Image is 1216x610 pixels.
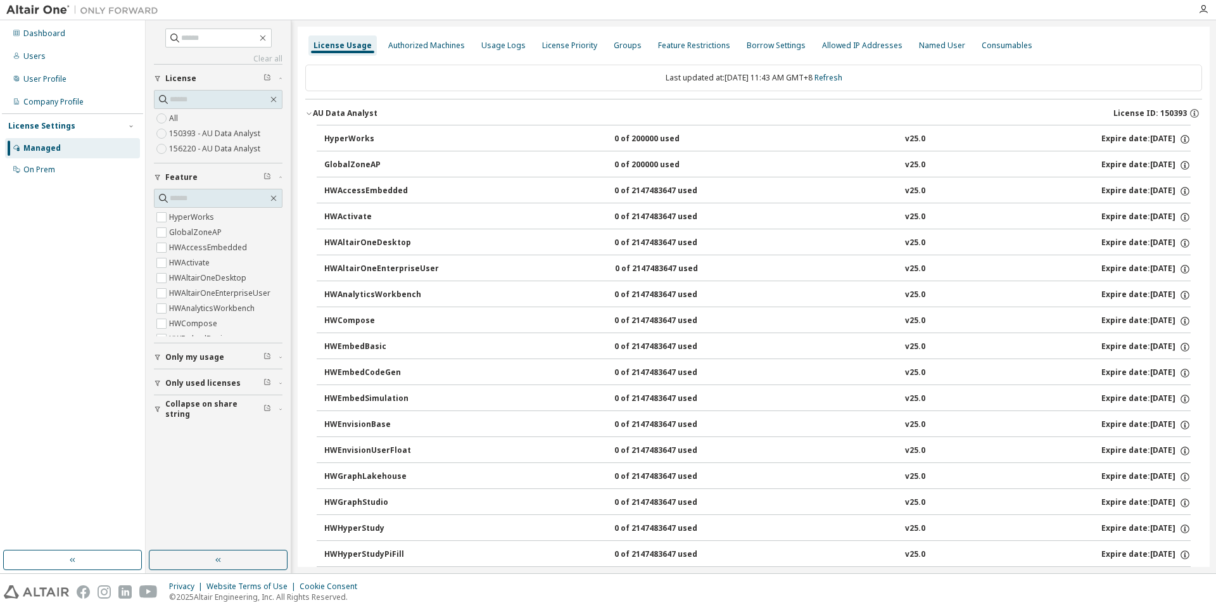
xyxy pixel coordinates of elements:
div: Expire date: [DATE] [1101,289,1191,301]
span: Clear filter [263,172,271,182]
div: HWAnalyticsWorkbench [324,289,438,301]
div: 0 of 2147483647 used [614,549,728,561]
label: GlobalZoneAP [169,225,224,240]
div: v25.0 [905,160,925,171]
label: HWAccessEmbedded [169,240,250,255]
div: 0 of 2147483647 used [614,367,728,379]
div: Expire date: [DATE] [1101,160,1191,171]
span: Clear filter [263,73,271,84]
div: v25.0 [905,264,925,275]
img: youtube.svg [139,585,158,599]
label: HyperWorks [169,210,217,225]
div: v25.0 [905,134,925,145]
div: 0 of 2147483647 used [614,289,728,301]
div: 0 of 200000 used [614,160,728,171]
div: HWActivate [324,212,438,223]
div: Expire date: [DATE] [1101,419,1191,431]
div: Expire date: [DATE] [1101,186,1191,197]
span: Collapse on share string [165,399,263,419]
button: GlobalZoneAP0 of 200000 usedv25.0Expire date:[DATE] [324,151,1191,179]
div: v25.0 [905,523,925,535]
div: HWEmbedCodeGen [324,367,438,379]
div: Named User [919,41,965,51]
span: License [165,73,196,84]
button: Only my usage [154,343,282,371]
button: Collapse on share string [154,395,282,423]
div: Expire date: [DATE] [1101,341,1191,353]
div: v25.0 [905,289,925,301]
button: HWCompose0 of 2147483647 usedv25.0Expire date:[DATE] [324,307,1191,335]
div: Expire date: [DATE] [1101,497,1191,509]
div: 0 of 2147483647 used [614,212,728,223]
button: HWEmbedCodeGen0 of 2147483647 usedv25.0Expire date:[DATE] [324,359,1191,387]
div: v25.0 [905,471,925,483]
div: AU Data Analyst [313,108,377,118]
div: 0 of 2147483647 used [614,471,728,483]
img: altair_logo.svg [4,585,69,599]
div: v25.0 [905,341,925,353]
span: Clear filter [263,404,271,414]
div: Company Profile [23,97,84,107]
button: HWEmbedBasic0 of 2147483647 usedv25.0Expire date:[DATE] [324,333,1191,361]
a: Clear all [154,54,282,64]
div: 0 of 2147483647 used [614,393,728,405]
button: HWHyperStudyPiFill0 of 2147483647 usedv25.0Expire date:[DATE] [324,541,1191,569]
div: v25.0 [905,315,925,327]
div: v25.0 [905,549,925,561]
div: Users [23,51,46,61]
div: v25.0 [905,393,925,405]
label: 150393 - AU Data Analyst [169,126,263,141]
span: Feature [165,172,198,182]
label: 156220 - AU Data Analyst [169,141,263,156]
button: HWEnvisionUserFloat0 of 2147483647 usedv25.0Expire date:[DATE] [324,437,1191,465]
div: v25.0 [905,445,925,457]
button: HyperWorks0 of 200000 usedv25.0Expire date:[DATE] [324,125,1191,153]
img: Altair One [6,4,165,16]
div: HWHyperStudyPiFill [324,549,438,561]
div: HWEmbedSimulation [324,393,438,405]
div: HWGraphLakehouse [324,471,438,483]
div: HWAltairOneDesktop [324,238,438,249]
div: v25.0 [905,238,925,249]
div: User Profile [23,74,66,84]
div: Expire date: [DATE] [1101,549,1191,561]
button: HWHyperStudy0 of 2147483647 usedv25.0Expire date:[DATE] [324,515,1191,543]
div: On Prem [23,165,55,175]
div: Allowed IP Addresses [822,41,902,51]
button: Feature [154,163,282,191]
div: HWEmbedBasic [324,341,438,353]
span: Only my usage [165,352,224,362]
div: 0 of 2147483647 used [615,264,729,275]
button: Only used licenses [154,369,282,397]
button: HWAnalyticsWorkbench0 of 2147483647 usedv25.0Expire date:[DATE] [324,281,1191,309]
button: License [154,65,282,92]
span: Only used licenses [165,378,241,388]
div: Expire date: [DATE] [1101,393,1191,405]
label: HWEmbedBasic [169,331,229,346]
button: HWGraphLakehouse0 of 2147483647 usedv25.0Expire date:[DATE] [324,463,1191,491]
label: HWAltairOneDesktop [169,270,249,286]
div: 0 of 2147483647 used [614,497,728,509]
span: License ID: 150393 [1113,108,1187,118]
div: License Settings [8,121,75,131]
div: Website Terms of Use [206,581,300,592]
label: HWAnalyticsWorkbench [169,301,257,316]
div: HWAltairOneEnterpriseUser [324,264,439,275]
div: v25.0 [905,212,925,223]
div: Privacy [169,581,206,592]
div: Consumables [982,41,1032,51]
span: Clear filter [263,378,271,388]
div: Expire date: [DATE] [1101,523,1191,535]
div: Groups [614,41,642,51]
div: Dashboard [23,29,65,39]
div: HWCompose [324,315,438,327]
div: 0 of 2147483647 used [614,238,728,249]
div: 0 of 2147483647 used [614,315,728,327]
label: HWCompose [169,316,220,331]
div: Authorized Machines [388,41,465,51]
button: HWAccessEmbedded0 of 2147483647 usedv25.0Expire date:[DATE] [324,177,1191,205]
button: HWEmbedSimulation0 of 2147483647 usedv25.0Expire date:[DATE] [324,385,1191,413]
div: 0 of 2147483647 used [614,523,728,535]
div: Last updated at: [DATE] 11:43 AM GMT+8 [305,65,1202,91]
div: 0 of 200000 used [614,134,728,145]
